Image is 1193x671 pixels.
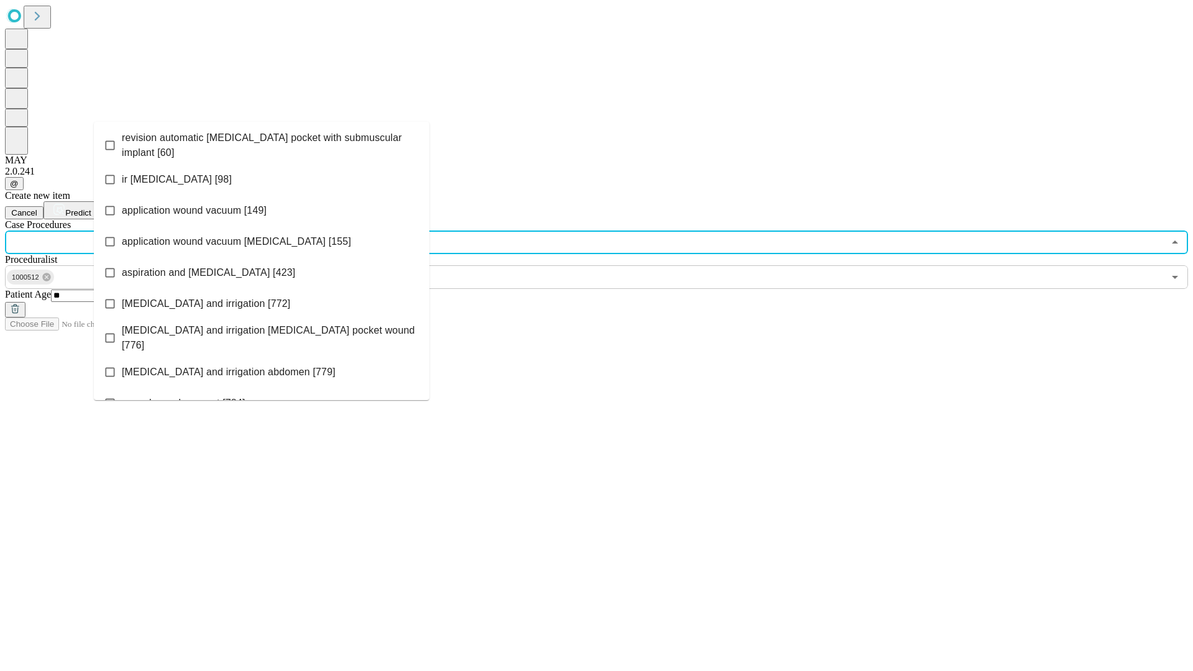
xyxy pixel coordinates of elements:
[122,265,295,280] span: aspiration and [MEDICAL_DATA] [423]
[65,208,91,217] span: Predict
[122,130,419,160] span: revision automatic [MEDICAL_DATA] pocket with submuscular implant [60]
[1166,268,1184,286] button: Open
[122,365,336,380] span: [MEDICAL_DATA] and irrigation abdomen [779]
[5,190,70,201] span: Create new item
[5,219,71,230] span: Scheduled Procedure
[5,289,51,299] span: Patient Age
[5,177,24,190] button: @
[122,323,419,353] span: [MEDICAL_DATA] and irrigation [MEDICAL_DATA] pocket wound [776]
[10,179,19,188] span: @
[122,203,267,218] span: application wound vacuum [149]
[122,234,351,249] span: application wound vacuum [MEDICAL_DATA] [155]
[5,166,1188,177] div: 2.0.241
[122,396,245,411] span: wound vac placement [784]
[7,270,44,285] span: 1000512
[5,155,1188,166] div: MAY
[7,270,54,285] div: 1000512
[122,296,290,311] span: [MEDICAL_DATA] and irrigation [772]
[122,172,232,187] span: ir [MEDICAL_DATA] [98]
[43,201,101,219] button: Predict
[1166,234,1184,251] button: Close
[5,254,57,265] span: Proceduralist
[5,206,43,219] button: Cancel
[11,208,37,217] span: Cancel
